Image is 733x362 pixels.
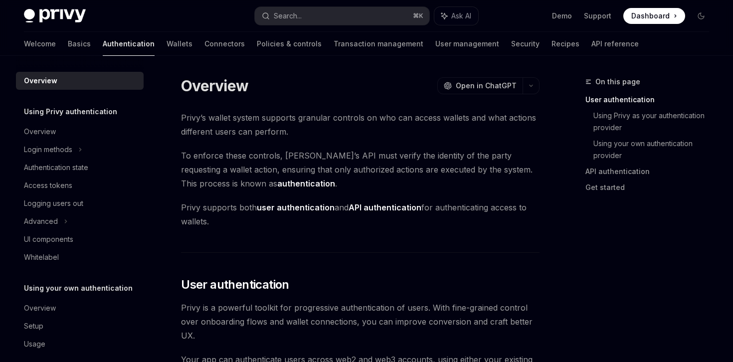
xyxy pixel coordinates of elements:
[24,215,58,227] div: Advanced
[167,32,192,56] a: Wallets
[24,197,83,209] div: Logging users out
[24,302,56,314] div: Overview
[623,8,685,24] a: Dashboard
[16,335,144,353] a: Usage
[693,8,709,24] button: Toggle dark mode
[204,32,245,56] a: Connectors
[181,111,540,139] span: Privy’s wallet system supports granular controls on who can access wallets and what actions diffe...
[277,179,335,188] strong: authentication
[585,180,717,195] a: Get started
[16,248,144,266] a: Whitelabel
[593,136,717,164] a: Using your own authentication provider
[24,251,59,263] div: Whitelabel
[593,108,717,136] a: Using Privy as your authentication provider
[349,202,421,212] strong: API authentication
[584,11,611,21] a: Support
[181,77,248,95] h1: Overview
[68,32,91,56] a: Basics
[16,123,144,141] a: Overview
[16,72,144,90] a: Overview
[434,7,478,25] button: Ask AI
[585,92,717,108] a: User authentication
[24,338,45,350] div: Usage
[435,32,499,56] a: User management
[511,32,540,56] a: Security
[24,9,86,23] img: dark logo
[181,200,540,228] span: Privy supports both and for authenticating access to wallets.
[16,299,144,317] a: Overview
[631,11,670,21] span: Dashboard
[16,317,144,335] a: Setup
[255,7,429,25] button: Search...⌘K
[24,233,73,245] div: UI components
[16,230,144,248] a: UI components
[257,32,322,56] a: Policies & controls
[24,32,56,56] a: Welcome
[16,159,144,177] a: Authentication state
[274,10,302,22] div: Search...
[591,32,639,56] a: API reference
[16,194,144,212] a: Logging users out
[413,12,423,20] span: ⌘ K
[257,202,335,212] strong: user authentication
[552,11,572,21] a: Demo
[181,149,540,190] span: To enforce these controls, [PERSON_NAME]’s API must verify the identity of the party requesting a...
[24,144,72,156] div: Login methods
[103,32,155,56] a: Authentication
[24,320,43,332] div: Setup
[24,75,57,87] div: Overview
[451,11,471,21] span: Ask AI
[16,177,144,194] a: Access tokens
[24,180,72,191] div: Access tokens
[24,106,117,118] h5: Using Privy authentication
[24,282,133,294] h5: Using your own authentication
[181,277,289,293] span: User authentication
[181,301,540,343] span: Privy is a powerful toolkit for progressive authentication of users. With fine-grained control ov...
[24,162,88,174] div: Authentication state
[24,126,56,138] div: Overview
[334,32,423,56] a: Transaction management
[595,76,640,88] span: On this page
[456,81,517,91] span: Open in ChatGPT
[585,164,717,180] a: API authentication
[551,32,579,56] a: Recipes
[437,77,523,94] button: Open in ChatGPT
